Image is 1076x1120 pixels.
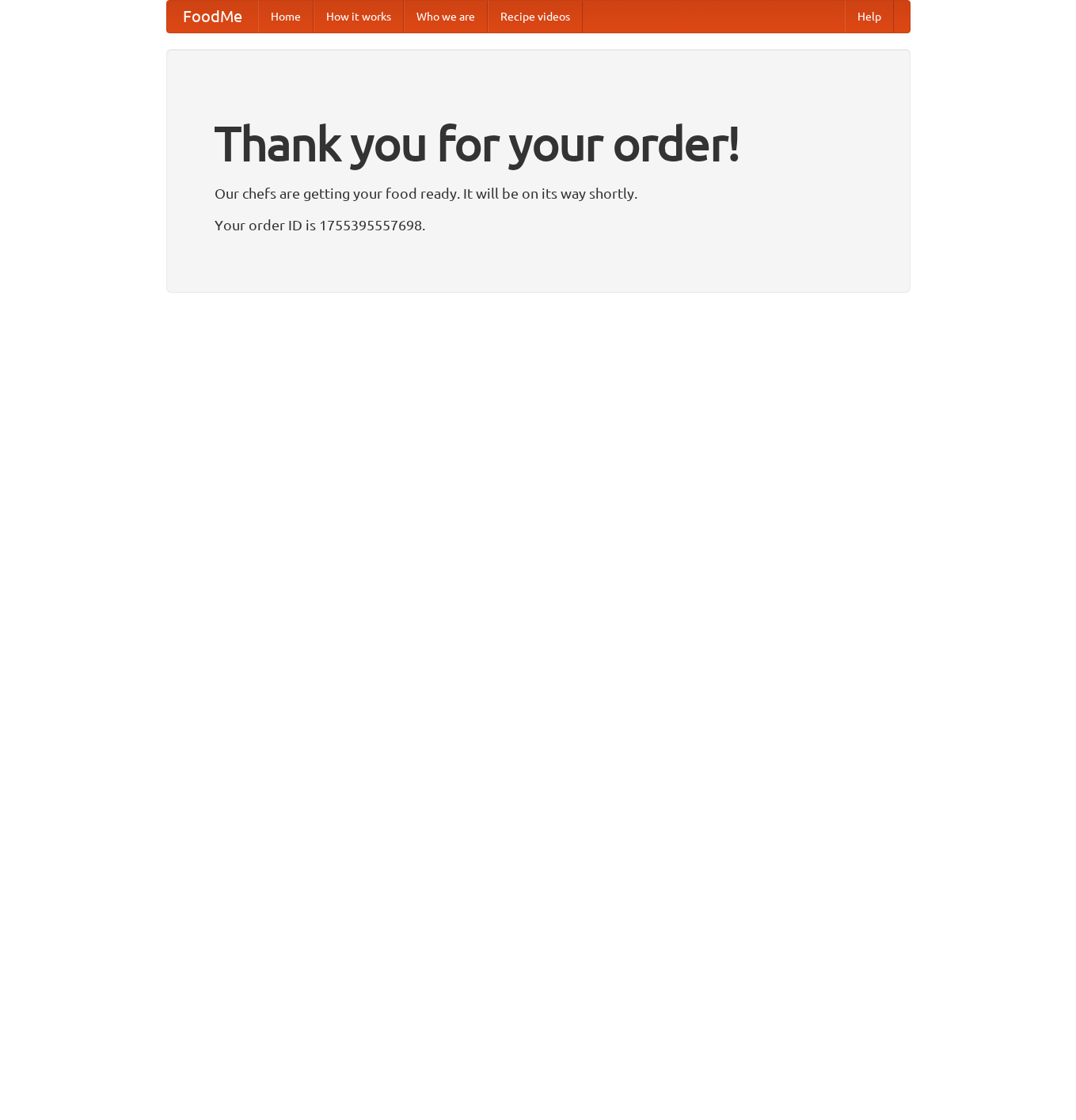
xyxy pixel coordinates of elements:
p: Our chefs are getting your food ready. It will be on its way shortly. [215,181,862,205]
a: Who we are [404,1,488,32]
h1: Thank you for your order! [215,105,862,181]
a: Help [845,1,894,32]
p: Your order ID is 1755395557698. [215,213,862,237]
a: FoodMe [167,1,258,32]
a: Recipe videos [488,1,583,32]
a: How it works [314,1,404,32]
a: Home [258,1,314,32]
